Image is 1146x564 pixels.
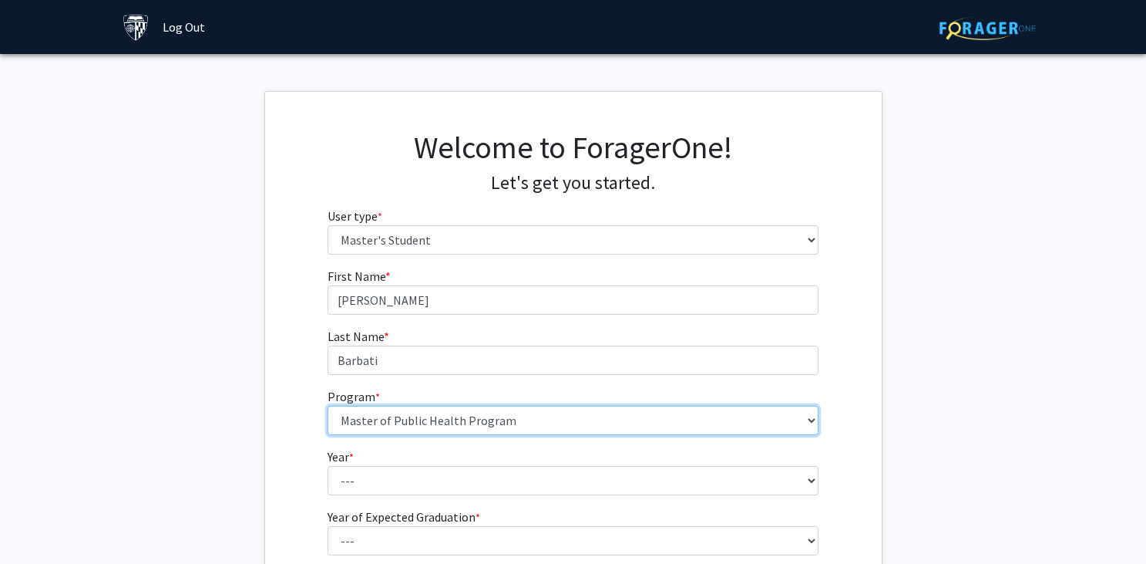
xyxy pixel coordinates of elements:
iframe: Chat [12,495,66,552]
img: Johns Hopkins University Logo [123,14,150,41]
label: Year of Expected Graduation [328,508,480,526]
span: First Name [328,268,385,284]
label: Program [328,387,380,406]
h4: Let's get you started. [328,172,818,194]
span: Last Name [328,329,384,344]
h1: Welcome to ForagerOne! [328,129,818,166]
img: ForagerOne Logo [939,16,1036,40]
label: Year [328,447,354,466]
label: User type [328,207,382,225]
